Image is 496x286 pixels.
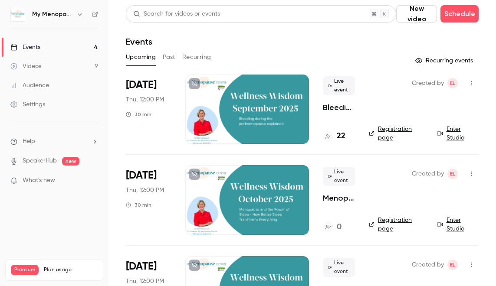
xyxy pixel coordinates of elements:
[126,201,151,208] div: 30 min
[369,216,427,233] a: Registration page
[10,43,40,52] div: Events
[323,221,342,233] a: 0
[126,36,152,47] h1: Events
[450,78,455,88] span: EL
[437,125,479,142] a: Enter Studio
[133,10,220,19] div: Search for videos or events
[11,265,39,275] span: Premium
[10,81,49,90] div: Audience
[23,137,35,146] span: Help
[126,260,157,273] span: [DATE]
[323,167,355,186] span: Live event
[450,260,455,270] span: EL
[10,137,98,146] li: help-dropdown-opener
[126,75,171,144] div: Sep 25 Thu, 12:00 PM (Europe/London)
[62,157,79,166] span: new
[412,78,444,88] span: Created by
[23,156,57,166] a: SpeakerHub
[126,277,164,286] span: Thu, 12:00 PM
[323,130,345,142] a: 22
[10,62,41,71] div: Videos
[411,54,479,68] button: Recurring events
[11,7,25,21] img: My Menopause Centre - Wellness Wisdom
[337,130,345,142] h4: 22
[447,260,458,270] span: Emma Lambourne
[126,78,157,92] span: [DATE]
[323,102,355,113] a: Bleeding During the [MEDICAL_DATA] Explained
[396,5,437,23] button: New video
[412,260,444,270] span: Created by
[126,111,151,118] div: 30 min
[182,50,211,64] button: Recurring
[450,169,455,179] span: EL
[447,78,458,88] span: Emma Lambourne
[23,176,55,185] span: What's new
[369,125,427,142] a: Registration page
[126,95,164,104] span: Thu, 12:00 PM
[126,186,164,195] span: Thu, 12:00 PM
[126,165,171,234] div: Oct 23 Thu, 12:00 PM (Europe/London)
[44,266,98,273] span: Plan usage
[437,216,479,233] a: Enter Studio
[126,50,156,64] button: Upcoming
[323,76,355,95] span: Live event
[163,50,175,64] button: Past
[440,5,479,23] button: Schedule
[412,169,444,179] span: Created by
[126,169,157,182] span: [DATE]
[323,258,355,277] span: Live event
[32,10,73,19] h6: My Menopause Centre - Wellness Wisdom
[10,100,45,109] div: Settings
[323,193,355,203] a: Menopause and the Power of Sleep - How Better Sleep Transforms Everything
[447,169,458,179] span: Emma Lambourne
[337,221,342,233] h4: 0
[88,177,98,185] iframe: Noticeable Trigger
